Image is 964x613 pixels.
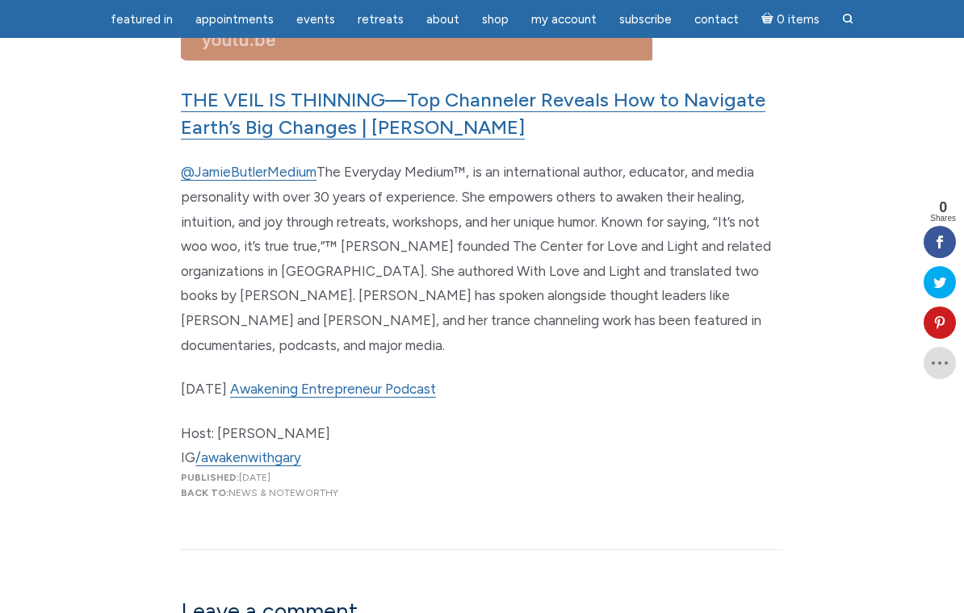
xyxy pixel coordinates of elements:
[930,215,956,223] span: Shares
[195,449,201,466] a: Instagram Channel Link: awakenwithgary
[181,381,227,397] span: [DATE]
[777,14,819,26] span: 0 items
[181,425,330,466] span: Host: [PERSON_NAME] IG
[181,164,782,401] span: The Everyday Medium™, is an international author, educator, and media personality with over 30 ye...
[287,4,345,35] a: Events
[195,12,274,27] span: Appointments
[101,4,182,35] a: featured in
[619,12,672,27] span: Subscribe
[348,4,413,35] a: Retreats
[930,200,956,215] span: 0
[531,12,597,27] span: My Account
[522,4,606,35] a: My Account
[201,449,301,466] a: awakenwithgary
[761,12,777,27] i: Cart
[181,470,782,501] p: [DATE]
[186,4,283,35] a: Appointments
[181,472,239,483] b: Published:
[228,487,338,498] a: News & Noteworthy
[181,88,765,140] a: THE VEIL IS THINNING—Top Channeler Reveals How to Navigate Earth’s Big Changes | [PERSON_NAME]
[472,4,518,35] a: Shop
[610,4,681,35] a: Subscribe
[752,2,829,35] a: Cart0 items
[296,12,335,27] span: Events
[685,4,748,35] a: Contact
[230,381,436,398] a: Awakening Entrepreneur Podcast
[694,12,739,27] span: Contact
[358,12,404,27] span: Retreats
[111,12,173,27] span: featured in
[426,12,459,27] span: About
[482,12,509,27] span: Shop
[181,487,228,498] b: Back to:
[417,4,469,35] a: About
[181,164,316,181] a: ‪@JamieButlerMedium‬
